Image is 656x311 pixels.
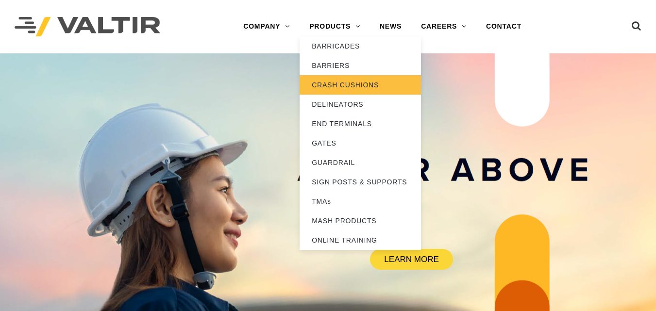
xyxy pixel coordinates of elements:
[300,56,421,75] a: BARRIERS
[300,17,370,36] a: PRODUCTS
[300,153,421,172] a: GUARDRAIL
[370,17,411,36] a: NEWS
[15,17,160,37] img: Valtir
[476,17,531,36] a: CONTACT
[300,211,421,230] a: MASH PRODUCTS
[300,36,421,56] a: BARRICADES
[300,192,421,211] a: TMAs
[300,75,421,95] a: CRASH CUSHIONS
[300,133,421,153] a: GATES
[300,114,421,133] a: END TERMINALS
[234,17,300,36] a: COMPANY
[411,17,476,36] a: CAREERS
[300,172,421,192] a: SIGN POSTS & SUPPORTS
[370,249,454,270] a: LEARN MORE
[300,95,421,114] a: DELINEATORS
[300,230,421,250] a: ONLINE TRAINING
